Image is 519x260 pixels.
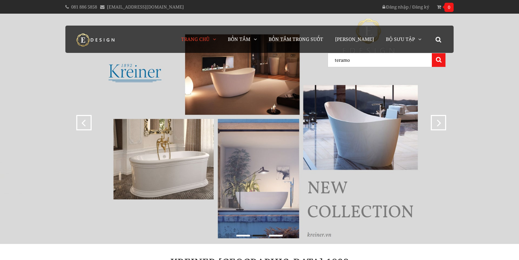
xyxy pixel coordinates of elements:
a: [EMAIL_ADDRESS][DOMAIN_NAME] [107,4,184,10]
a: Trang chủ [178,26,221,53]
span: Bồn Tắm [228,36,250,42]
span: Bồn Tắm Trong Suốt [269,36,323,42]
span: Bộ Sưu Tập [386,36,415,42]
a: Bộ Sưu Tập [381,26,426,53]
div: next [432,115,441,124]
a: Bồn Tắm Trong Suốt [264,26,328,53]
span: 0 [444,3,454,12]
a: Bồn Tắm [223,26,262,53]
span: [PERSON_NAME] [335,36,374,42]
input: Tìm kiếm... [328,53,430,67]
a: [PERSON_NAME] [330,26,379,53]
span: Trang chủ [181,36,209,42]
img: logo Kreiner Germany - Edesign Interior [70,33,122,47]
a: 081 886 5858 [71,4,97,10]
span: / [410,4,411,10]
div: prev [78,115,86,124]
